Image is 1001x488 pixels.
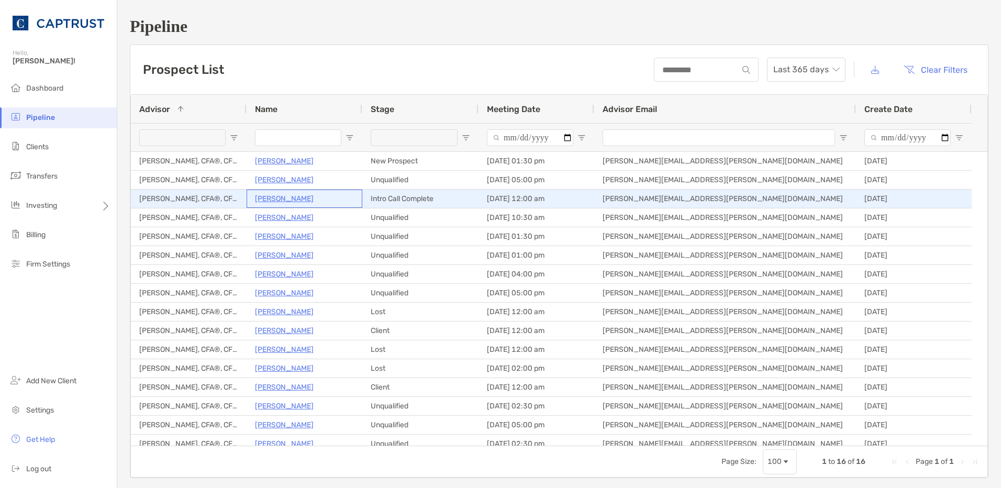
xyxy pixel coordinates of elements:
div: Client [362,321,479,340]
a: [PERSON_NAME] [255,400,314,413]
div: [DATE] [856,397,972,415]
div: Unqualified [362,284,479,302]
div: [PERSON_NAME], CFA®, CFP® [131,435,247,453]
button: Open Filter Menu [577,134,586,142]
img: firm-settings icon [9,257,22,270]
div: [PERSON_NAME][EMAIL_ADDRESS][PERSON_NAME][DOMAIN_NAME] [594,152,856,170]
span: to [828,457,835,466]
a: [PERSON_NAME] [255,230,314,243]
span: Advisor Email [603,104,657,114]
span: Transfers [26,172,58,181]
span: Stage [371,104,394,114]
span: [PERSON_NAME]! [13,57,110,65]
div: [DATE] [856,171,972,189]
img: input icon [742,66,750,74]
div: [PERSON_NAME][EMAIL_ADDRESS][PERSON_NAME][DOMAIN_NAME] [594,416,856,434]
input: Advisor Email Filter Input [603,129,835,146]
span: of [941,457,948,466]
div: [DATE] 12:00 am [479,321,594,340]
div: [PERSON_NAME][EMAIL_ADDRESS][PERSON_NAME][DOMAIN_NAME] [594,190,856,208]
div: [PERSON_NAME][EMAIL_ADDRESS][PERSON_NAME][DOMAIN_NAME] [594,397,856,415]
img: logout icon [9,462,22,474]
div: Unqualified [362,397,479,415]
div: [PERSON_NAME], CFA®, CFP® [131,208,247,227]
div: [DATE] 05:00 pm [479,284,594,302]
span: 1 [935,457,939,466]
a: [PERSON_NAME] [255,418,314,431]
div: 100 [768,457,782,466]
div: Lost [362,303,479,321]
span: Meeting Date [487,104,540,114]
div: Lost [362,340,479,359]
button: Open Filter Menu [462,134,470,142]
div: [DATE] 12:00 am [479,303,594,321]
p: [PERSON_NAME] [255,381,314,394]
div: [PERSON_NAME], CFA®, CFP® [131,359,247,378]
div: Unqualified [362,246,479,264]
button: Clear Filters [896,58,975,81]
div: [DATE] 12:00 am [479,340,594,359]
div: [PERSON_NAME], CFA®, CFP® [131,340,247,359]
div: Unqualified [362,227,479,246]
div: Lost [362,359,479,378]
div: [PERSON_NAME], CFA®, CFP® [131,284,247,302]
a: [PERSON_NAME] [255,211,314,224]
div: [PERSON_NAME], CFA®, CFP® [131,321,247,340]
div: [PERSON_NAME][EMAIL_ADDRESS][PERSON_NAME][DOMAIN_NAME] [594,359,856,378]
span: Investing [26,201,57,210]
span: Settings [26,406,54,415]
span: 1 [822,457,827,466]
div: [PERSON_NAME], CFA®, CFP® [131,378,247,396]
div: [DATE] 02:30 pm [479,397,594,415]
input: Create Date Filter Input [864,129,951,146]
div: Next Page [958,458,966,466]
div: [PERSON_NAME][EMAIL_ADDRESS][PERSON_NAME][DOMAIN_NAME] [594,246,856,264]
span: 16 [837,457,846,466]
div: [DATE] 02:30 pm [479,435,594,453]
div: [DATE] 05:00 pm [479,416,594,434]
div: Page Size: [721,457,757,466]
div: [PERSON_NAME], CFA®, CFP® [131,227,247,246]
div: Client [362,378,479,396]
div: [DATE] 01:30 pm [479,227,594,246]
div: [DATE] 04:00 pm [479,265,594,283]
div: [DATE] 12:00 am [479,378,594,396]
div: [DATE] [856,284,972,302]
div: [PERSON_NAME][EMAIL_ADDRESS][PERSON_NAME][DOMAIN_NAME] [594,340,856,359]
img: transfers icon [9,169,22,182]
button: Open Filter Menu [839,134,848,142]
div: [DATE] 05:00 pm [479,171,594,189]
a: [PERSON_NAME] [255,437,314,450]
img: CAPTRUST Logo [13,4,104,42]
div: [PERSON_NAME], CFA®, CFP® [131,171,247,189]
span: Create Date [864,104,913,114]
a: [PERSON_NAME] [255,305,314,318]
span: 1 [949,457,954,466]
span: Firm Settings [26,260,70,269]
p: [PERSON_NAME] [255,154,314,168]
div: Intro Call Complete [362,190,479,208]
input: Name Filter Input [255,129,341,146]
a: [PERSON_NAME] [255,249,314,262]
img: clients icon [9,140,22,152]
div: [PERSON_NAME][EMAIL_ADDRESS][PERSON_NAME][DOMAIN_NAME] [594,303,856,321]
h3: Prospect List [143,62,224,77]
div: [DATE] [856,435,972,453]
img: pipeline icon [9,110,22,123]
div: Unqualified [362,171,479,189]
div: Unqualified [362,416,479,434]
p: [PERSON_NAME] [255,286,314,300]
div: [PERSON_NAME], CFA®, CFP® [131,303,247,321]
img: investing icon [9,198,22,211]
a: [PERSON_NAME] [255,173,314,186]
a: [PERSON_NAME] [255,192,314,205]
div: [DATE] 02:00 pm [479,359,594,378]
div: [DATE] [856,340,972,359]
div: Last Page [971,458,979,466]
div: Previous Page [903,458,911,466]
